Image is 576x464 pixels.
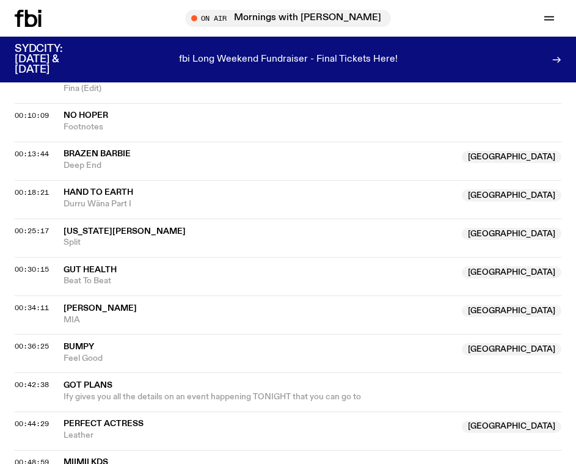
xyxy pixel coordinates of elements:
span: 00:42:38 [15,380,49,390]
span: GOT PLANS [64,380,554,391]
span: Fina (Edit) [64,83,561,95]
span: Deep End [64,160,454,172]
span: Hand to Earth [64,188,133,197]
button: 00:36:25 [15,343,49,350]
span: [GEOGRAPHIC_DATA] [462,343,561,355]
button: 00:10:09 [15,112,49,119]
button: 00:44:29 [15,421,49,427]
span: Brazen Barbie [64,150,131,158]
button: 00:25:17 [15,228,49,234]
span: [GEOGRAPHIC_DATA] [462,305,561,317]
button: 00:18:21 [15,189,49,196]
span: 00:13:44 [15,149,49,159]
button: On AirMornings with [PERSON_NAME] [185,10,391,27]
h3: SYDCITY: [DATE] & [DATE] [15,44,93,75]
span: Bumpy [64,343,94,351]
span: Ify gives you all the details on an event happening TONIGHT that you can go to [64,393,361,401]
span: [GEOGRAPHIC_DATA] [462,266,561,278]
span: 00:36:25 [15,341,49,351]
span: 00:30:15 [15,264,49,274]
span: [GEOGRAPHIC_DATA] [462,151,561,163]
span: [GEOGRAPHIC_DATA] [462,189,561,201]
span: 00:10:09 [15,111,49,120]
span: Footnotes [64,121,561,133]
span: MIA [64,314,454,326]
span: 00:44:29 [15,419,49,429]
button: 00:34:11 [15,305,49,311]
span: Beat To Beat [64,275,454,287]
span: 00:34:11 [15,303,49,313]
span: Gut Health [64,266,117,274]
span: Split [64,237,454,248]
span: No Hoper [64,111,108,120]
span: Durru Wäna Part I [64,198,454,210]
span: [PERSON_NAME] [64,304,137,313]
span: [GEOGRAPHIC_DATA] [462,421,561,433]
p: fbi Long Weekend Fundraiser - Final Tickets Here! [179,54,398,65]
span: 00:25:17 [15,226,49,236]
button: 00:30:15 [15,266,49,273]
span: [US_STATE][PERSON_NAME] [64,227,186,236]
span: [GEOGRAPHIC_DATA] [462,228,561,240]
span: Feel Good [64,353,454,364]
span: Leather [64,430,454,441]
span: 00:18:21 [15,187,49,197]
button: 00:42:38 [15,382,49,388]
button: 00:13:44 [15,151,49,158]
span: Perfect Actress [64,419,144,428]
